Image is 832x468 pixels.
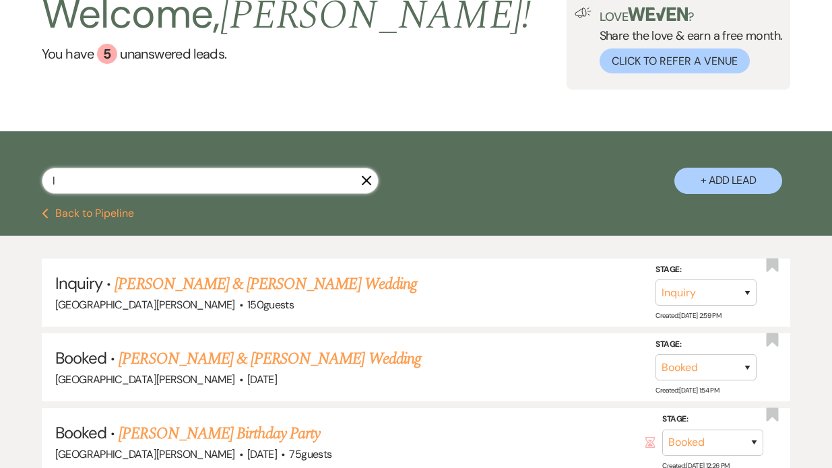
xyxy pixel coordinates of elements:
[55,447,235,461] span: [GEOGRAPHIC_DATA][PERSON_NAME]
[115,272,416,296] a: [PERSON_NAME] & [PERSON_NAME] Wedding
[55,422,106,443] span: Booked
[97,44,117,64] div: 5
[655,386,719,395] span: Created: [DATE] 1:54 PM
[42,168,379,194] input: Search by name, event date, email address or phone number
[655,337,757,352] label: Stage:
[42,44,532,64] a: You have 5 unanswered leads.
[119,422,320,446] a: [PERSON_NAME] Birthday Party
[575,7,591,18] img: loud-speaker-illustration.svg
[119,347,420,371] a: [PERSON_NAME] & [PERSON_NAME] Wedding
[247,372,277,387] span: [DATE]
[247,447,277,461] span: [DATE]
[247,298,294,312] span: 150 guests
[55,273,102,294] span: Inquiry
[42,208,134,219] button: Back to Pipeline
[655,311,721,320] span: Created: [DATE] 2:59 PM
[662,412,763,427] label: Stage:
[600,7,783,23] p: Love ?
[600,48,750,73] button: Click to Refer a Venue
[655,262,757,277] label: Stage:
[55,298,235,312] span: [GEOGRAPHIC_DATA][PERSON_NAME]
[591,7,783,73] div: Share the love & earn a free month.
[674,168,782,194] button: + Add Lead
[289,447,331,461] span: 75 guests
[55,347,106,368] span: Booked
[628,7,688,21] img: weven-logo-green.svg
[55,372,235,387] span: [GEOGRAPHIC_DATA][PERSON_NAME]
